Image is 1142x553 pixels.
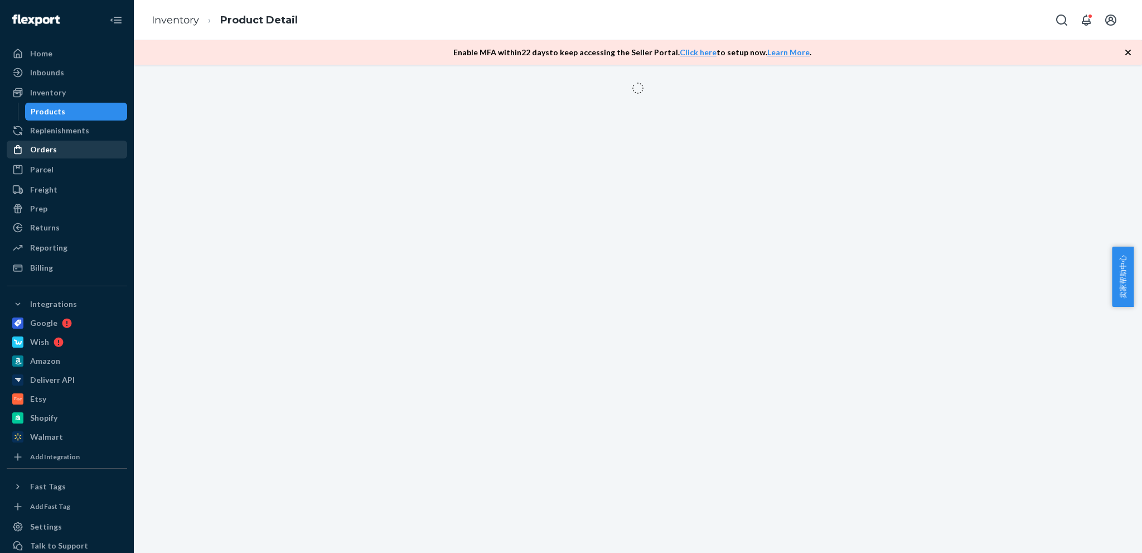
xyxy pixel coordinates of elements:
a: Freight [7,181,127,199]
div: Returns [30,222,60,233]
a: Click here [680,47,717,57]
div: Prep [30,203,47,214]
a: Product Detail [220,14,298,26]
div: Reporting [30,242,67,253]
div: Integrations [30,299,77,310]
a: Billing [7,259,127,277]
div: Deliverr API [30,374,75,386]
a: Products [25,103,128,121]
div: Add Integration [30,452,80,461]
a: Walmart [7,428,127,446]
div: Walmart [30,431,63,443]
button: 卖家帮助中心 [1112,247,1134,307]
div: Inventory [30,87,66,98]
button: Close Navigation [105,9,127,31]
div: Inbounds [30,67,64,78]
div: Settings [30,521,62,532]
div: Talk to Support [30,540,88,551]
a: Deliverr API [7,371,127,389]
button: Open Search Box [1051,9,1073,31]
a: Replenishments [7,122,127,140]
a: Add Integration [7,450,127,464]
button: Open notifications [1075,9,1097,31]
div: Products [31,106,65,117]
a: Learn More [767,47,810,57]
a: Inventory [152,14,199,26]
button: Integrations [7,295,127,313]
a: Reporting [7,239,127,257]
ol: breadcrumbs [143,4,307,37]
div: Freight [30,184,57,195]
div: Wish [30,336,49,348]
a: Google [7,314,127,332]
a: Returns [7,219,127,237]
div: Replenishments [30,125,89,136]
img: Flexport logo [12,15,60,26]
div: Orders [30,144,57,155]
a: Wish [7,333,127,351]
a: Inbounds [7,64,127,81]
div: Billing [30,262,53,273]
div: Parcel [30,164,54,175]
a: Add Fast Tag [7,500,127,513]
button: Open account menu [1100,9,1122,31]
a: Amazon [7,352,127,370]
div: Amazon [30,355,60,367]
a: Etsy [7,390,127,408]
a: Home [7,45,127,62]
p: Enable MFA within 22 days to keep accessing the Seller Portal. to setup now. . [453,47,811,58]
div: Google [30,318,57,329]
a: Orders [7,141,127,158]
a: Prep [7,200,127,218]
button: Fast Tags [7,478,127,496]
a: Inventory [7,84,127,102]
a: Shopify [7,409,127,427]
div: Etsy [30,393,46,405]
a: Settings [7,518,127,536]
a: Parcel [7,161,127,179]
div: Shopify [30,412,57,424]
div: Home [30,48,52,59]
div: Fast Tags [30,481,66,492]
div: Add Fast Tag [30,502,70,511]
